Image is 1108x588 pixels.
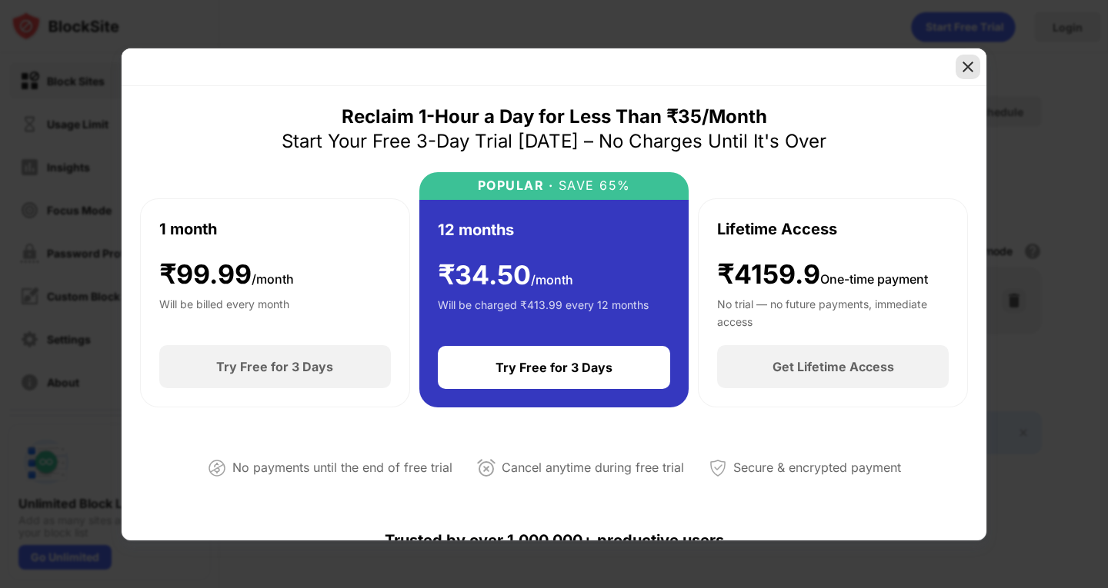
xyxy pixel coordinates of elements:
div: 12 months [438,218,514,241]
img: not-paying [208,459,226,477]
div: Get Lifetime Access [773,359,894,374]
span: One-time payment [820,271,928,287]
img: secured-payment [709,459,727,477]
div: SAVE 65% [553,178,631,193]
div: Will be billed every month [159,296,289,327]
div: Cancel anytime during free trial [502,457,684,479]
div: No payments until the end of free trial [232,457,452,479]
span: /month [531,272,573,287]
div: Lifetime Access [717,218,837,241]
div: Secure & encrypted payment [733,457,901,479]
div: ₹ 34.50 [438,260,573,291]
div: POPULAR · [478,178,554,193]
div: Try Free for 3 Days [216,359,333,374]
div: ₹4159.9 [717,259,928,291]
img: cancel-anytime [477,459,496,477]
div: Will be charged ₹413.99 every 12 months [438,297,649,327]
div: Start Your Free 3-Day Trial [DATE] – No Charges Until It's Over [282,129,826,154]
div: No trial — no future payments, immediate access [717,296,949,327]
div: Trusted by over 1,000,000+ productive users [140,503,968,577]
div: 1 month [159,218,217,241]
span: /month [252,271,294,287]
div: ₹ 99.99 [159,259,294,291]
div: Reclaim 1-Hour a Day for Less Than ₹35/Month [342,105,767,129]
div: Try Free for 3 Days [496,360,612,375]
